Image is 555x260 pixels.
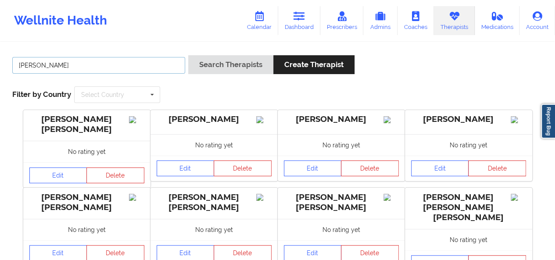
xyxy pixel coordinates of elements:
[29,167,87,183] a: Edit
[278,6,320,35] a: Dashboard
[383,194,399,201] img: Image%2Fplaceholer-image.png
[150,219,278,240] div: No rating yet
[12,90,71,99] span: Filter by Country
[29,114,144,135] div: [PERSON_NAME] [PERSON_NAME]
[434,6,475,35] a: Therapists
[411,160,469,176] a: Edit
[405,134,532,156] div: No rating yet
[86,167,144,183] button: Delete
[284,114,399,125] div: [PERSON_NAME]
[411,192,526,223] div: [PERSON_NAME] [PERSON_NAME] [PERSON_NAME]
[256,194,272,201] img: Image%2Fplaceholer-image.png
[363,6,397,35] a: Admins
[273,55,354,74] button: Create Therapist
[383,116,399,123] img: Image%2Fplaceholer-image.png
[341,160,399,176] button: Delete
[81,92,124,98] div: Select Country
[405,229,532,250] div: No rating yet
[240,6,278,35] a: Calendar
[157,192,272,213] div: [PERSON_NAME] [PERSON_NAME]
[188,55,273,74] button: Search Therapists
[320,6,364,35] a: Prescribers
[411,114,526,125] div: [PERSON_NAME]
[129,116,144,123] img: Image%2Fplaceholer-image.png
[511,116,526,123] img: Image%2Fplaceholer-image.png
[12,57,185,74] input: Search Keywords
[214,160,272,176] button: Delete
[256,116,272,123] img: Image%2Fplaceholer-image.png
[23,219,150,240] div: No rating yet
[284,192,399,213] div: [PERSON_NAME] [PERSON_NAME]
[519,6,555,35] a: Account
[511,194,526,201] img: Image%2Fplaceholer-image.png
[284,160,342,176] a: Edit
[278,134,405,156] div: No rating yet
[475,6,520,35] a: Medications
[29,192,144,213] div: [PERSON_NAME] [PERSON_NAME]
[278,219,405,240] div: No rating yet
[157,160,215,176] a: Edit
[23,141,150,162] div: No rating yet
[157,114,272,125] div: [PERSON_NAME]
[129,194,144,201] img: Image%2Fplaceholer-image.png
[541,104,555,139] a: Report Bug
[150,134,278,156] div: No rating yet
[397,6,434,35] a: Coaches
[468,160,526,176] button: Delete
